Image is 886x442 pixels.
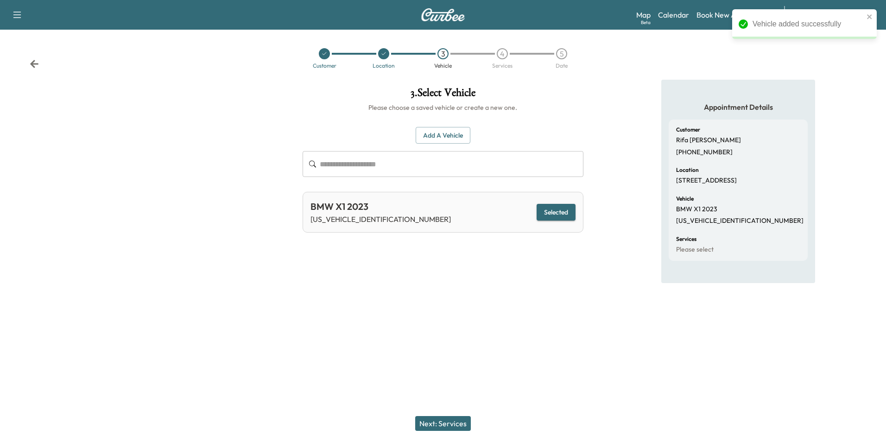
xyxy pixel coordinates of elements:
div: 4 [497,48,508,59]
h6: Vehicle [676,196,694,202]
a: Book New Appointment [696,9,775,20]
a: Calendar [658,9,689,20]
button: close [867,13,873,20]
p: BMW X1 2023 [676,205,717,214]
p: [PHONE_NUMBER] [676,148,733,157]
p: Please select [676,246,714,254]
div: Beta [641,19,651,26]
button: Add a Vehicle [416,127,470,144]
p: Rifa [PERSON_NAME] [676,136,741,145]
h6: Location [676,167,699,173]
div: 5 [556,48,567,59]
div: Back [30,59,39,69]
div: Vehicle [434,63,452,69]
div: Vehicle added successfully [753,19,864,30]
div: Services [492,63,513,69]
div: Customer [313,63,336,69]
h6: Services [676,236,696,242]
p: [STREET_ADDRESS] [676,177,737,185]
a: MapBeta [636,9,651,20]
div: BMW X1 2023 [310,200,451,214]
div: Date [556,63,568,69]
div: Location [373,63,395,69]
img: Curbee Logo [421,8,465,21]
h5: Appointment Details [669,102,808,112]
p: [US_VEHICLE_IDENTIFICATION_NUMBER] [310,214,451,225]
p: [US_VEHICLE_IDENTIFICATION_NUMBER] [676,217,804,225]
h6: Please choose a saved vehicle or create a new one. [303,103,583,112]
div: 3 [437,48,449,59]
button: Next: Services [415,416,471,431]
h1: 3 . Select Vehicle [303,87,583,103]
h6: Customer [676,127,700,133]
button: Selected [537,204,576,221]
